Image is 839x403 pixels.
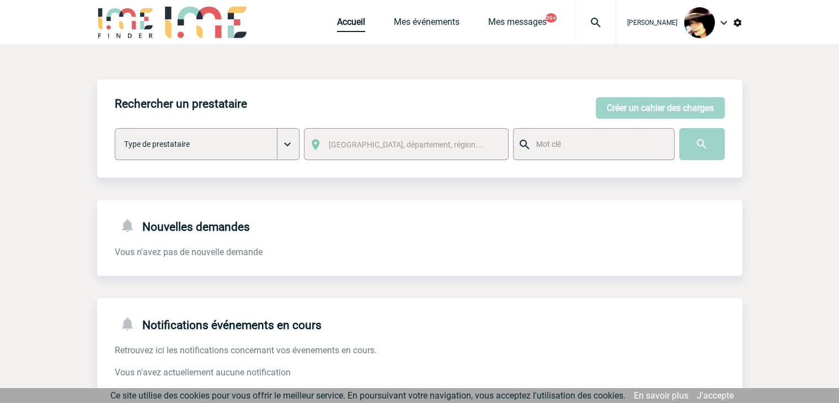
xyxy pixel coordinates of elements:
span: Ce site utilise des cookies pour vous offrir le meilleur service. En poursuivant votre navigation... [110,390,626,401]
a: En savoir plus [634,390,688,401]
h4: Notifications événements en cours [115,316,322,332]
img: 101023-0.jpg [684,7,715,38]
h4: Nouvelles demandes [115,218,250,234]
a: Mes événements [394,17,459,32]
a: J'accepte [697,390,734,401]
span: [PERSON_NAME] [627,19,677,26]
span: Retrouvez ici les notifications concernant vos évenements en cours. [115,345,377,356]
img: notifications-24-px-g.png [119,218,142,234]
button: 99+ [546,13,557,23]
span: [GEOGRAPHIC_DATA], département, région... [329,140,482,149]
img: notifications-24-px-g.png [119,316,142,332]
input: Mot clé [533,137,664,151]
input: Submit [679,128,725,160]
h4: Rechercher un prestataire [115,97,247,110]
span: Vous n'avez actuellement aucune notification [115,367,291,378]
a: Mes messages [488,17,547,32]
img: IME-Finder [97,7,154,38]
a: Accueil [337,17,365,32]
span: Vous n'avez pas de nouvelle demande [115,247,263,257]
